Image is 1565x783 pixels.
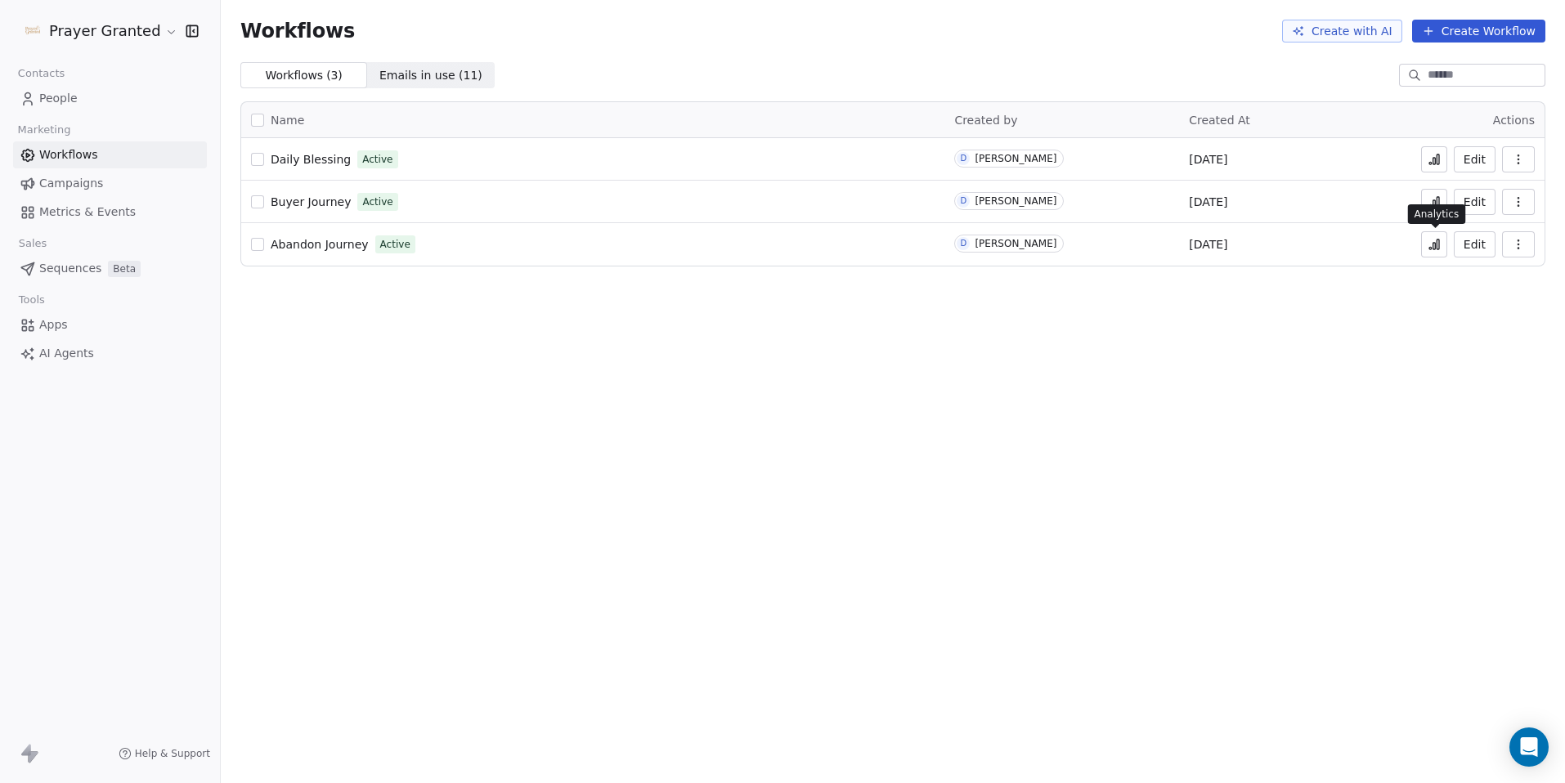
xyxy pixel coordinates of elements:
span: [DATE] [1189,151,1227,168]
span: Created by [954,114,1017,127]
button: Edit [1454,231,1495,257]
span: Abandon Journey [271,238,369,251]
button: Edit [1454,189,1495,215]
a: SequencesBeta [13,255,207,282]
span: Daily Blessing [271,153,351,166]
p: Analytics [1415,208,1460,221]
span: Sales [11,231,54,256]
span: Help & Support [135,747,210,760]
a: Campaigns [13,170,207,197]
div: D [961,237,967,250]
span: Apps [39,316,68,333]
span: Beta [108,261,141,277]
span: People [39,90,78,107]
div: D [961,195,967,208]
span: [DATE] [1189,236,1227,253]
div: Open Intercom Messenger [1509,727,1549,767]
img: FB-Logo.png [23,21,43,41]
span: Active [362,195,392,209]
span: Created At [1189,114,1250,127]
span: Metrics & Events [39,204,136,221]
a: Daily Blessing [271,151,351,168]
span: Buyer Journey [271,195,351,208]
div: [PERSON_NAME] [975,195,1056,207]
a: AI Agents [13,340,207,367]
a: Apps [13,311,207,338]
a: Abandon Journey [271,236,369,253]
span: Contacts [11,61,72,86]
span: Workflows [39,146,98,163]
a: People [13,85,207,112]
button: Create with AI [1282,20,1402,43]
button: Prayer Granted [20,17,174,45]
span: Active [362,152,392,167]
div: [PERSON_NAME] [975,153,1056,164]
div: [PERSON_NAME] [975,238,1056,249]
span: Sequences [39,260,101,277]
button: Edit [1454,146,1495,172]
span: Actions [1493,114,1535,127]
span: Tools [11,288,52,312]
span: Marketing [11,118,78,142]
a: Workflows [13,141,207,168]
span: Campaigns [39,175,103,192]
span: Name [271,112,304,129]
a: Help & Support [119,747,210,760]
span: Active [380,237,410,252]
span: [DATE] [1189,194,1227,210]
span: Workflows [240,20,355,43]
button: Create Workflow [1412,20,1545,43]
span: AI Agents [39,345,94,362]
div: D [961,152,967,165]
a: Metrics & Events [13,199,207,226]
span: Prayer Granted [49,20,161,42]
a: Buyer Journey [271,194,351,210]
span: Emails in use ( 11 ) [379,67,482,84]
